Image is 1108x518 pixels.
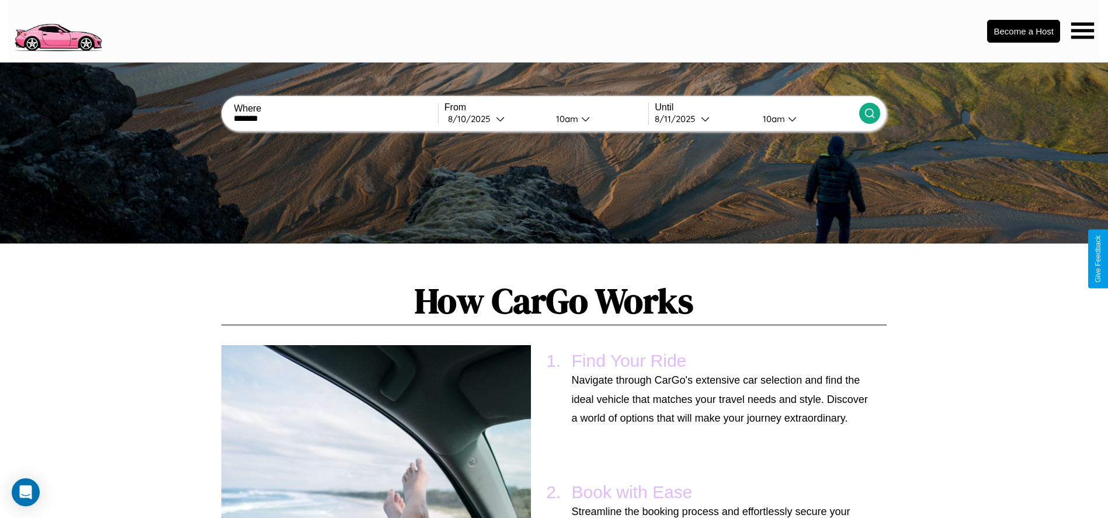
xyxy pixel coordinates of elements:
button: 10am [547,113,649,125]
label: From [444,102,648,113]
div: Open Intercom Messenger [12,478,40,506]
button: 8/10/2025 [444,113,547,125]
div: 10am [550,113,581,124]
img: logo [9,6,107,54]
label: Until [655,102,859,113]
h1: How CarGo Works [221,277,886,325]
button: Become a Host [987,20,1060,43]
div: 10am [757,113,788,124]
div: Give Feedback [1094,235,1102,283]
label: Where [234,103,437,114]
div: 8 / 11 / 2025 [655,113,701,124]
li: Find Your Ride [566,345,875,433]
p: Navigate through CarGo's extensive car selection and find the ideal vehicle that matches your tra... [572,371,869,427]
button: 10am [753,113,859,125]
div: 8 / 10 / 2025 [448,113,496,124]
